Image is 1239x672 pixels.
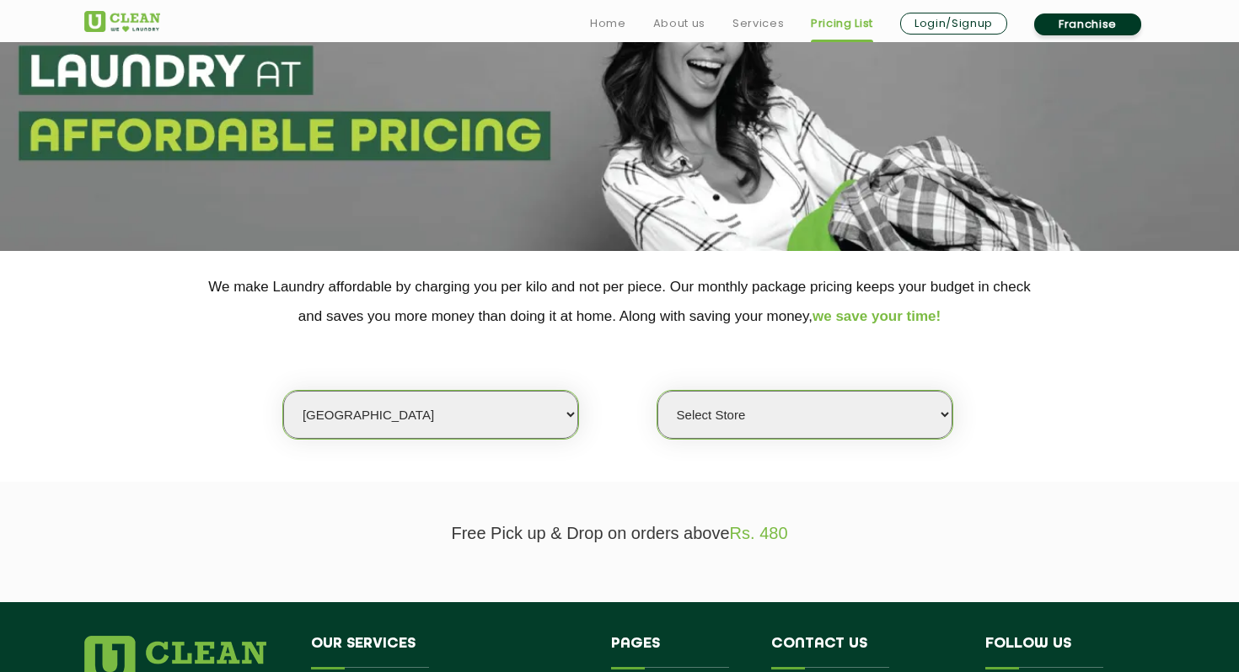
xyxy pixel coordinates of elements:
span: we save your time! [813,308,941,324]
a: Home [590,13,626,34]
span: Rs. 480 [730,524,788,542]
a: Services [732,13,784,34]
h4: Pages [611,636,747,668]
p: We make Laundry affordable by charging you per kilo and not per piece. Our monthly package pricin... [84,272,1155,331]
p: Free Pick up & Drop on orders above [84,524,1155,543]
a: Franchise [1034,13,1141,35]
h4: Our Services [311,636,586,668]
img: UClean Laundry and Dry Cleaning [84,11,160,32]
h4: Contact us [771,636,960,668]
a: Pricing List [811,13,873,34]
a: About us [653,13,705,34]
a: Login/Signup [900,13,1007,35]
h4: Follow us [985,636,1134,668]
